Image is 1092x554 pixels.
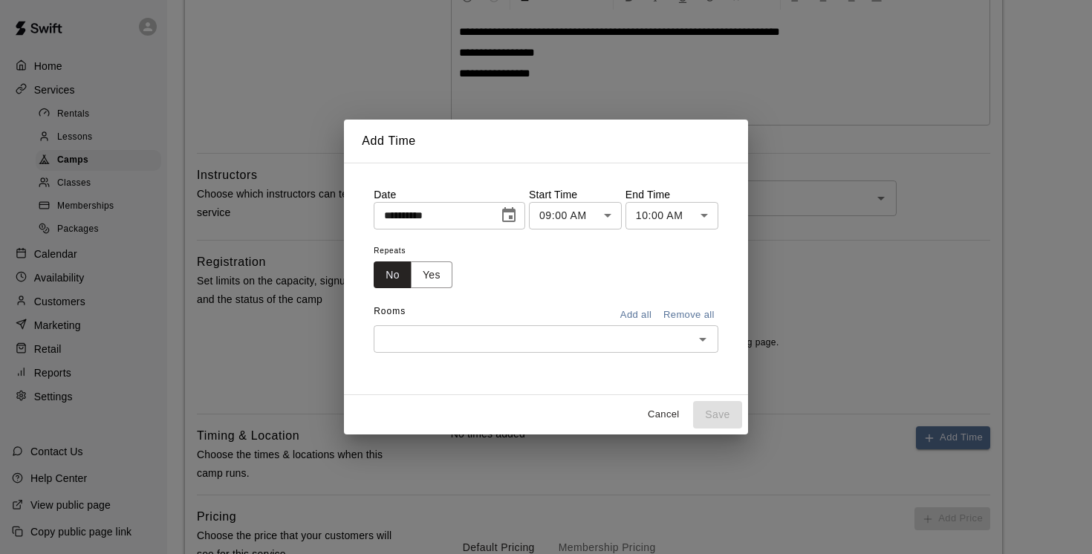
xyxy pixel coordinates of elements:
p: Start Time [529,187,622,202]
button: Cancel [640,403,687,426]
h2: Add Time [344,120,748,163]
p: End Time [625,187,718,202]
button: Yes [411,261,452,289]
div: 09:00 AM [529,202,622,229]
span: Rooms [374,306,406,316]
button: Choose date, selected date is Aug 10, 2025 [494,201,524,230]
div: outlined button group [374,261,452,289]
button: Add all [612,304,660,327]
p: Date [374,187,525,202]
button: Remove all [660,304,718,327]
button: Open [692,329,713,350]
button: No [374,261,412,289]
span: Repeats [374,241,464,261]
div: 10:00 AM [625,202,718,229]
